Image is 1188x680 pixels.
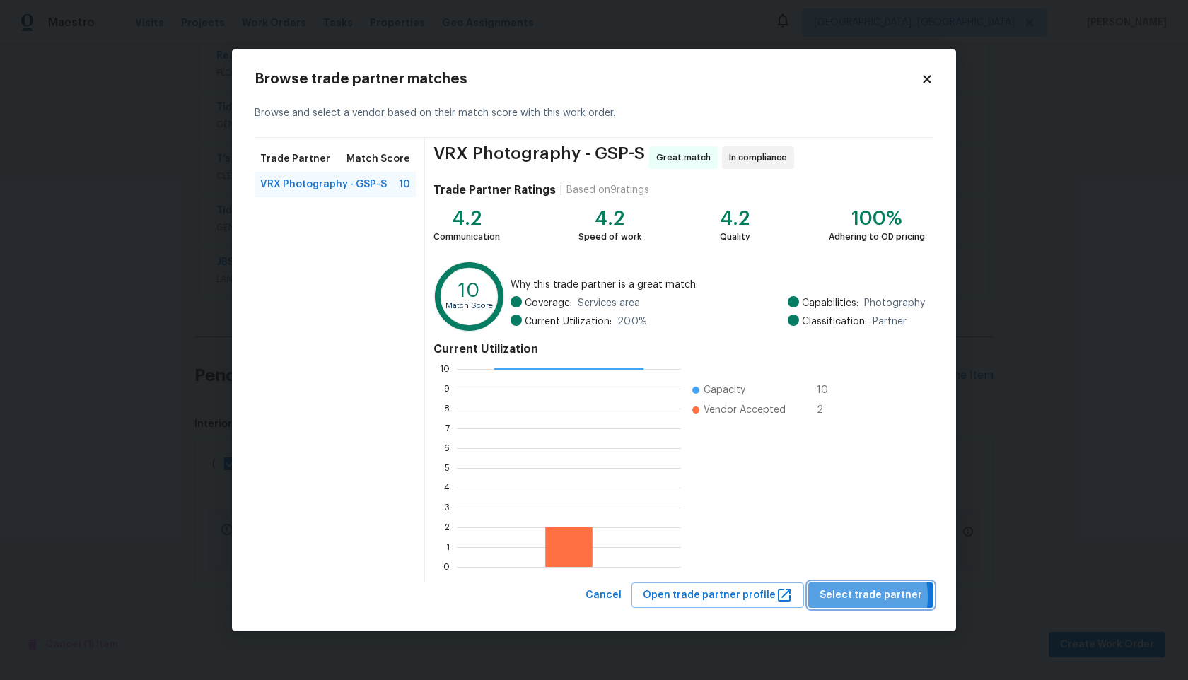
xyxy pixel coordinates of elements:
div: | [556,183,566,197]
div: 4.2 [433,211,500,225]
text: 10 [440,364,450,373]
div: 100% [829,211,925,225]
div: 4.2 [720,211,750,225]
span: Capabilities: [802,296,858,310]
text: 6 [444,443,450,452]
h4: Current Utilization [433,342,925,356]
span: Coverage: [525,296,572,310]
span: Photography [864,296,925,310]
span: Trade Partner [260,152,330,166]
text: Match Score [445,302,493,310]
span: Great match [656,151,716,165]
span: 10 [817,383,839,397]
h2: Browse trade partner matches [255,72,921,86]
span: Match Score [346,152,410,166]
span: Capacity [704,383,745,397]
button: Cancel [580,582,627,609]
text: 10 [458,280,480,300]
div: Adhering to OD pricing [829,230,925,244]
text: 8 [444,404,450,412]
span: Open trade partner profile [643,587,793,604]
div: 4.2 [578,211,641,225]
text: 3 [445,503,450,511]
span: 10 [399,177,410,192]
text: 9 [444,384,450,392]
div: Quality [720,230,750,244]
span: Partner [873,315,907,329]
text: 2 [445,522,450,531]
span: VRX Photography - GSP-S [260,177,387,192]
span: Why this trade partner is a great match: [511,278,925,292]
span: Select trade partner [820,587,922,604]
text: 4 [444,483,450,491]
button: Select trade partner [808,582,933,609]
span: Cancel [586,587,622,604]
text: 0 [443,562,450,570]
span: Vendor Accepted [704,403,786,417]
span: Classification: [802,315,867,329]
span: VRX Photography - GSP-S [433,146,645,169]
div: Browse and select a vendor based on their match score with this work order. [255,89,933,138]
span: In compliance [729,151,793,165]
span: Current Utilization: [525,315,612,329]
text: 7 [445,423,450,432]
span: 20.0 % [617,315,647,329]
div: Speed of work [578,230,641,244]
text: 5 [445,463,450,471]
h4: Trade Partner Ratings [433,183,556,197]
button: Open trade partner profile [631,582,804,609]
span: Services area [578,296,640,310]
span: 2 [817,403,839,417]
text: 1 [446,542,450,551]
div: Communication [433,230,500,244]
div: Based on 9 ratings [566,183,649,197]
